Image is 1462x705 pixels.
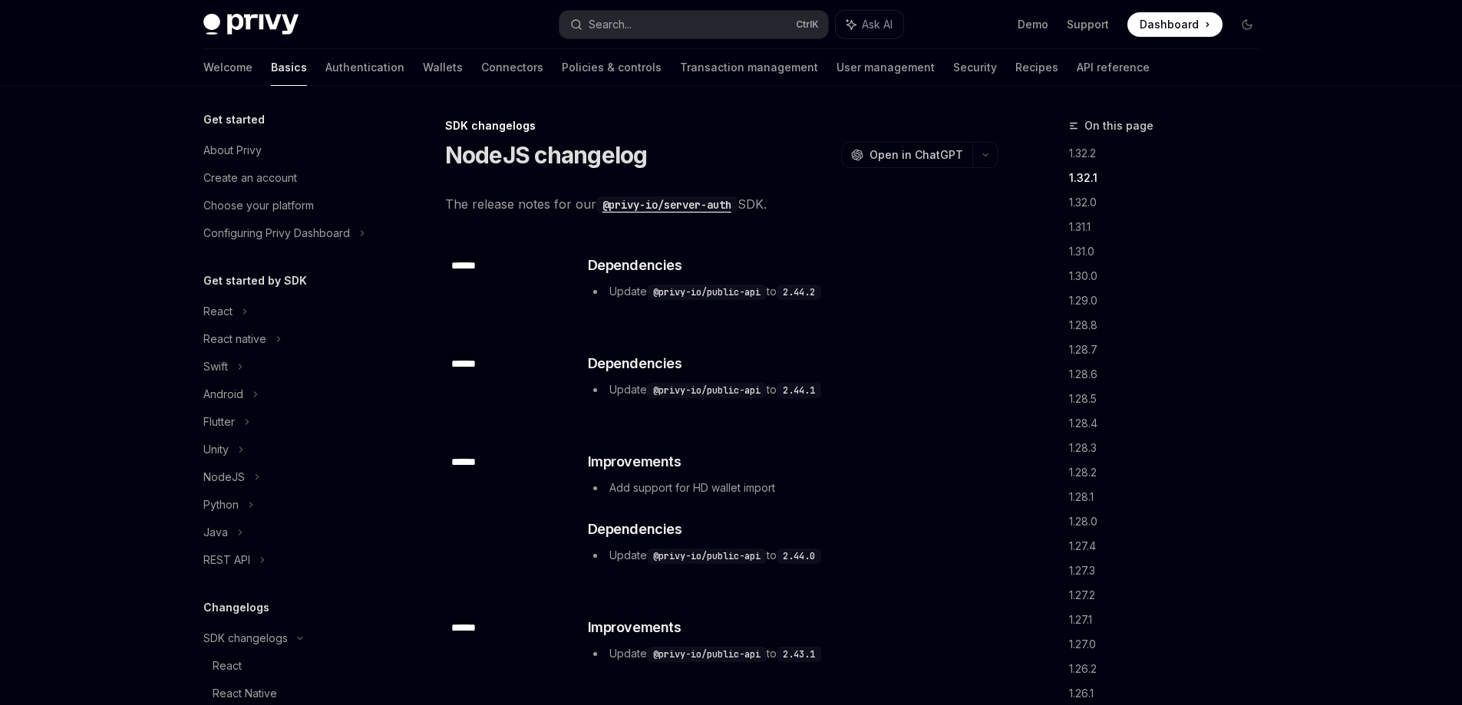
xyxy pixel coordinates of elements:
[796,18,819,31] span: Ctrl K
[203,440,229,459] div: Unity
[203,110,265,129] h5: Get started
[1067,17,1109,32] a: Support
[596,196,738,212] a: @privy-io/server-auth
[481,49,543,86] a: Connectors
[203,551,250,569] div: REST API
[203,169,297,187] div: Create an account
[1069,215,1272,239] a: 1.31.1
[271,49,307,86] a: Basics
[1077,49,1150,86] a: API reference
[1069,264,1272,288] a: 1.30.0
[203,330,266,348] div: React native
[588,546,997,565] li: Update to
[203,196,314,215] div: Choose your platform
[1069,387,1272,411] a: 1.28.5
[203,224,350,242] div: Configuring Privy Dashboard
[588,255,682,276] span: Dependencies
[1069,608,1272,632] a: 1.27.1
[1069,411,1272,436] a: 1.28.4
[1069,509,1272,534] a: 1.28.0
[203,385,243,404] div: Android
[191,652,388,680] a: React
[1069,190,1272,215] a: 1.32.0
[588,479,997,497] li: Add support for HD wallet import
[777,549,821,564] code: 2.44.0
[203,49,252,86] a: Welcome
[1084,117,1153,135] span: On this page
[588,353,682,374] span: Dependencies
[445,141,648,169] h1: NodeJS changelog
[837,49,935,86] a: User management
[203,496,239,514] div: Python
[562,49,662,86] a: Policies & controls
[1069,239,1272,264] a: 1.31.0
[647,383,767,398] code: @privy-io/public-api
[213,684,277,703] div: React Native
[213,657,242,675] div: React
[647,647,767,662] code: @privy-io/public-api
[1069,141,1272,166] a: 1.32.2
[423,49,463,86] a: Wallets
[1069,534,1272,558] a: 1.27.4
[588,519,682,540] span: Dependencies
[191,137,388,164] a: About Privy
[203,523,228,542] div: Java
[1069,558,1272,583] a: 1.27.3
[1069,657,1272,681] a: 1.26.2
[1069,313,1272,338] a: 1.28.8
[203,413,235,431] div: Flutter
[1018,17,1048,32] a: Demo
[588,644,997,663] li: Update to
[588,282,997,301] li: Update to
[1069,460,1272,485] a: 1.28.2
[862,17,893,32] span: Ask AI
[777,647,821,662] code: 2.43.1
[1127,12,1223,37] a: Dashboard
[596,196,738,213] code: @privy-io/server-auth
[870,147,963,163] span: Open in ChatGPT
[1069,288,1272,313] a: 1.29.0
[203,468,245,486] div: NodeJS
[191,164,388,192] a: Create an account
[777,383,821,398] code: 2.44.1
[1069,583,1272,608] a: 1.27.2
[647,285,767,300] code: @privy-io/public-api
[841,142,972,168] button: Open in ChatGPT
[203,629,288,647] div: SDK changelogs
[953,49,997,86] a: Security
[589,15,632,34] div: Search...
[203,272,307,290] h5: Get started by SDK
[203,357,228,376] div: Swift
[1069,166,1272,190] a: 1.32.1
[203,598,269,617] h5: Changelogs
[191,192,388,219] a: Choose your platform
[1069,632,1272,657] a: 1.27.0
[325,49,404,86] a: Authentication
[836,11,903,38] button: Ask AI
[1140,17,1199,32] span: Dashboard
[445,193,998,215] span: The release notes for our SDK.
[1069,338,1272,362] a: 1.28.7
[1235,12,1259,37] button: Toggle dark mode
[588,381,997,399] li: Update to
[777,285,821,300] code: 2.44.2
[1069,485,1272,509] a: 1.28.1
[1015,49,1058,86] a: Recipes
[647,549,767,564] code: @privy-io/public-api
[588,451,681,473] span: Improvements
[445,118,998,133] div: SDK changelogs
[1069,436,1272,460] a: 1.28.3
[203,302,233,321] div: React
[680,49,818,86] a: Transaction management
[588,617,681,638] span: Improvements
[203,141,262,160] div: About Privy
[203,14,299,35] img: dark logo
[1069,362,1272,387] a: 1.28.6
[559,11,828,38] button: Search...CtrlK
